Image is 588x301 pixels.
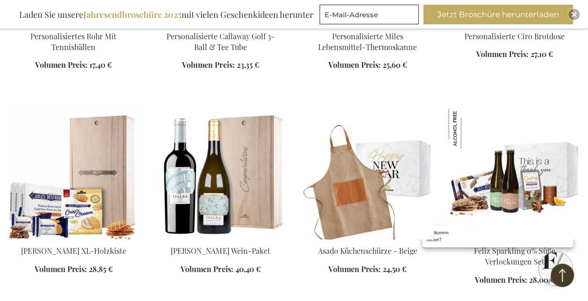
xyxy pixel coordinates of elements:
[328,60,381,70] span: Volumen Preis:
[302,234,434,243] a: Vinga of Sweden Asado Küchenschürze - Beige | Exclusive Business Gifts
[35,264,113,274] a: Volumen Preis: 28,85 €
[83,9,181,20] b: Jahresendbroschüre 2025
[383,60,407,70] span: 25,60 €
[449,108,581,239] img: Feliz Sparkling 0% Sweet Temptations Set
[568,9,580,20] div: Close
[236,60,259,70] span: 23,35 €
[35,264,87,273] span: Volumen Preis:
[319,5,419,24] input: E-Mail-Adresse
[474,274,554,285] a: Volumen Preis: 28,00 €
[171,245,270,255] a: [PERSON_NAME] Wein-Paket
[529,274,554,284] span: 28,00 €
[449,234,581,243] a: Feliz Sparkling 0% Sweet Temptations Set Feliz Sparkling 0% Süße Verlockungen Set
[318,245,417,255] a: Asado Küchenschürze - Beige
[30,31,116,52] a: Personalisiertes Rohr Mit Tennisbällen
[423,5,573,24] button: Jetzt Broschüre herunterladen
[181,264,233,273] span: Volumen Preis:
[235,264,260,273] span: 40,40 €
[474,274,527,284] span: Volumen Preis:
[328,264,381,273] span: Volumen Preis:
[182,60,234,70] span: Volumen Preis:
[383,264,407,273] span: 24,50 €
[474,245,555,266] a: Feliz Sparkling 0% Süße Verlockungen Set
[21,245,126,255] a: [PERSON_NAME] XL-Holzkiste
[167,31,275,52] a: Personalisierte Callaway Golf 3-Ball & Tee Tube
[318,31,417,52] a: Personalisierte Miles Lebensmittel-Thermoskanne
[302,108,434,239] img: Vinga of Sweden Asado Küchenschürze - Beige | Exclusive Business Gifts
[89,264,113,273] span: 28,85 €
[154,234,286,243] a: Vina Ijalba Wein-Paket
[35,60,112,71] a: Volumen Preis: 17,40 €
[476,49,553,60] a: Volumen Preis: 27,10 €
[154,108,286,239] img: Vina Ijalba Wein-Paket
[15,5,318,24] div: Laden Sie unsere mit vielen Geschenkideen herunter
[182,60,259,71] a: Volumen Preis: 23,35 €
[7,108,139,239] img: Jules Destrooper XL Wooden Box Personalised 1
[328,264,407,274] a: Volumen Preis: 24,50 €
[530,49,553,59] span: 27,10 €
[328,60,407,71] a: Volumen Preis: 25,60 €
[35,60,87,70] span: Volumen Preis:
[181,264,260,274] a: Volumen Preis: 40,40 €
[319,5,421,27] form: marketing offers and promotions
[89,60,112,70] span: 17,40 €
[449,108,488,148] img: Feliz Sparkling 0% Süße Verlockungen Set
[7,234,139,243] a: Jules Destrooper XL Wooden Box Personalised 1
[571,12,577,17] img: Close
[476,49,529,59] span: Volumen Preis:
[465,31,565,41] a: Personalisierte Ciro Brotdose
